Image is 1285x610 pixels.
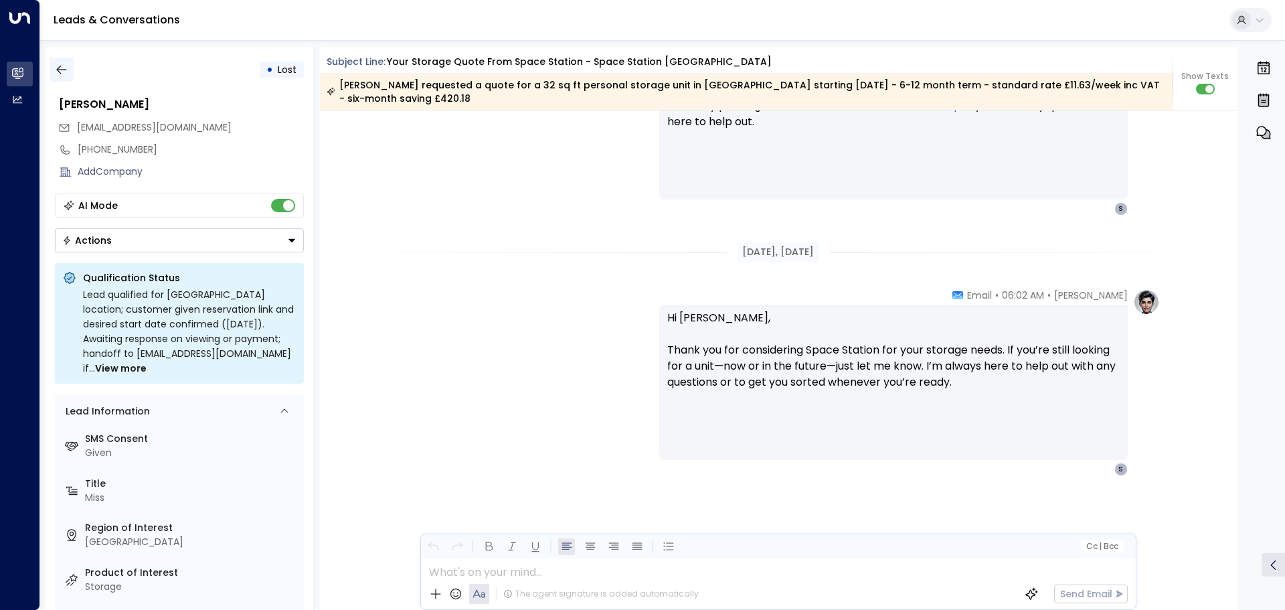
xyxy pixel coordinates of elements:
button: Cc|Bcc [1080,540,1123,553]
span: Lost [278,63,296,76]
span: szonja.stefan@gmail.com [77,121,232,135]
label: Region of Interest [85,521,298,535]
span: Email [967,289,992,302]
span: | [1099,542,1102,551]
div: Storage [85,580,298,594]
div: [DATE], [DATE] [737,242,819,262]
label: Product of Interest [85,566,298,580]
span: Cc Bcc [1086,542,1118,551]
button: Undo [425,538,442,555]
div: S [1114,202,1128,216]
div: AI Mode [78,199,118,212]
a: Leads & Conversations [54,12,180,27]
label: Title [85,477,298,491]
span: Subject Line: [327,55,385,68]
div: AddCompany [78,165,304,179]
div: The agent signature is added automatically [503,588,699,600]
button: Actions [55,228,304,252]
p: Qualification Status [83,271,296,285]
div: Lead Information [61,404,150,418]
div: Given [85,446,298,460]
div: • [266,58,273,82]
div: [GEOGRAPHIC_DATA] [85,535,298,549]
span: • [1047,289,1051,302]
div: [PERSON_NAME] [59,96,304,112]
p: Hi [PERSON_NAME], Thank you for considering Space Station for your storage needs. If you’re still... [667,310,1120,406]
label: SMS Consent [85,432,298,446]
button: Redo [448,538,465,555]
div: Lead qualified for [GEOGRAPHIC_DATA] location; customer given reservation link and desired start ... [83,287,296,376]
div: Button group with a nested menu [55,228,304,252]
span: Show Texts [1181,70,1229,82]
div: Your storage quote from Space Station - Space Station [GEOGRAPHIC_DATA] [387,55,772,69]
span: • [995,289,999,302]
span: [EMAIL_ADDRESS][DOMAIN_NAME] [77,121,232,134]
span: View more [95,361,147,376]
img: profile-logo.png [1133,289,1160,315]
span: 06:02 AM [1002,289,1044,302]
div: Miss [85,491,298,505]
div: [PHONE_NUMBER] [78,143,304,157]
div: Actions [62,234,112,246]
div: [PERSON_NAME] requested a quote for a 32 sq ft personal storage unit in [GEOGRAPHIC_DATA] startin... [327,78,1165,105]
div: S [1114,463,1128,476]
span: [PERSON_NAME] [1054,289,1128,302]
